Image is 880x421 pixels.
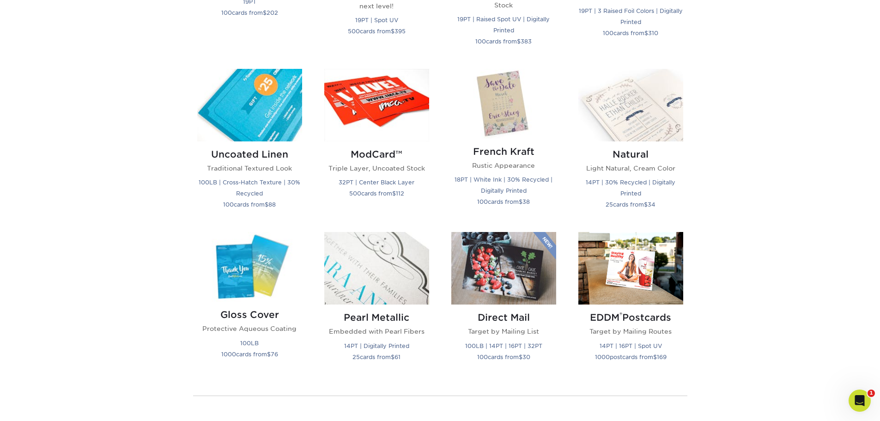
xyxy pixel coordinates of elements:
[475,38,532,45] small: cards from
[451,146,556,157] h2: French Kraft
[477,354,530,360] small: cards from
[197,69,302,221] a: Uncoated Linen Postcards Uncoated Linen Traditional Textured Look 100LB | Cross-Hatch Texture | 3...
[263,9,267,16] span: $
[578,232,683,377] a: Velvet w/ Raised Foil Postcards EDDM®Postcards Target by Mailing Routes 14PT | 16PT | Spot UV 100...
[586,179,675,197] small: 14PT | 30% Recycled | Digitally Printed
[265,201,268,208] span: $
[394,28,406,35] span: 395
[349,190,361,197] span: 500
[197,149,302,160] h2: Uncoated Linen
[657,354,667,360] span: 169
[197,232,302,377] a: Gloss Cover Postcards Gloss Cover Protective Aqueous Coating 100LB 1000cards from$76
[391,28,394,35] span: $
[221,351,278,358] small: cards from
[451,232,556,305] img: Direct Mail Postcards
[578,164,683,173] p: Light Natural, Cream Color
[477,198,530,205] small: cards from
[578,69,683,221] a: Natural Postcards Natural Light Natural, Cream Color 14PT | 30% Recycled | Digitally Printed 25ca...
[271,351,278,358] span: 76
[477,198,488,205] span: 100
[391,354,394,360] span: $
[339,179,414,186] small: 32PT | Center Black Layer
[579,7,683,25] small: 19PT | 3 Raised Foil Colors | Digitally Printed
[324,149,429,160] h2: ModCard™
[348,28,406,35] small: cards from
[197,309,302,320] h2: Gloss Cover
[648,30,658,37] span: 310
[396,190,404,197] span: 112
[223,201,276,208] small: cards from
[221,351,236,358] span: 1000
[451,69,556,221] a: French Kraft Postcards French Kraft Rustic Appearance 18PT | White Ink | 30% Recycled | Digitally...
[644,30,648,37] span: $
[352,354,401,360] small: cards from
[267,351,271,358] span: $
[451,161,556,170] p: Rustic Appearance
[392,190,396,197] span: $
[355,17,398,24] small: 19PT | Spot UV
[352,354,360,360] span: 25
[451,312,556,323] h2: Direct Mail
[603,30,613,37] span: 100
[451,327,556,336] p: Target by Mailing List
[477,354,488,360] span: 100
[519,198,522,205] span: $
[223,201,234,208] span: 100
[197,232,302,302] img: Gloss Cover Postcards
[595,354,610,360] span: 1000
[324,69,429,141] img: ModCard™ Postcards
[578,327,683,336] p: Target by Mailing Routes
[619,311,622,319] sup: ®
[455,176,552,194] small: 18PT | White Ink | 30% Recycled | Digitally Printed
[606,201,613,208] span: 25
[240,340,259,347] small: 100LB
[394,354,401,360] span: 61
[324,69,429,221] a: ModCard™ Postcards ModCard™ Triple Layer, Uncoated Stock 32PT | Center Black Layer 500cards from$112
[457,16,550,34] small: 19PT | Raised Spot UV | Digitally Printed
[324,232,429,305] img: Pearl Metallic Postcards
[603,30,658,37] small: cards from
[349,190,404,197] small: cards from
[519,354,522,360] span: $
[451,69,556,139] img: French Kraft Postcards
[324,327,429,336] p: Embedded with Pearl Fibers
[221,9,232,16] span: 100
[324,164,429,173] p: Triple Layer, Uncoated Stock
[868,390,875,397] span: 1
[451,232,556,377] a: Direct Mail Postcards Direct Mail Target by Mailing List 100LB | 14PT | 16PT | 32PT 100cards from$30
[600,342,662,349] small: 14PT | 16PT | Spot UV
[606,201,655,208] small: cards from
[521,38,532,45] span: 383
[578,232,683,305] img: Velvet w/ Raised Foil Postcards
[475,38,486,45] span: 100
[578,69,683,141] img: Natural Postcards
[595,354,667,360] small: postcards from
[653,354,657,360] span: $
[344,342,409,349] small: 14PT | Digitally Printed
[849,390,871,412] iframe: Intercom live chat
[197,164,302,173] p: Traditional Textured Look
[465,342,542,349] small: 100LB | 14PT | 16PT | 32PT
[648,201,655,208] span: 34
[533,232,556,260] img: New Product
[324,312,429,323] h2: Pearl Metallic
[221,9,278,16] small: cards from
[348,28,360,35] span: 500
[324,232,429,377] a: Pearl Metallic Postcards Pearl Metallic Embedded with Pearl Fibers 14PT | Digitally Printed 25car...
[517,38,521,45] span: $
[578,312,683,323] h2: EDDM Postcards
[578,149,683,160] h2: Natural
[522,198,530,205] span: 38
[644,201,648,208] span: $
[2,393,79,418] iframe: Google Customer Reviews
[267,9,278,16] span: 202
[522,354,530,360] span: 30
[197,69,302,141] img: Uncoated Linen Postcards
[268,201,276,208] span: 88
[197,324,302,333] p: Protective Aqueous Coating
[199,179,300,197] small: 100LB | Cross-Hatch Texture | 30% Recycled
